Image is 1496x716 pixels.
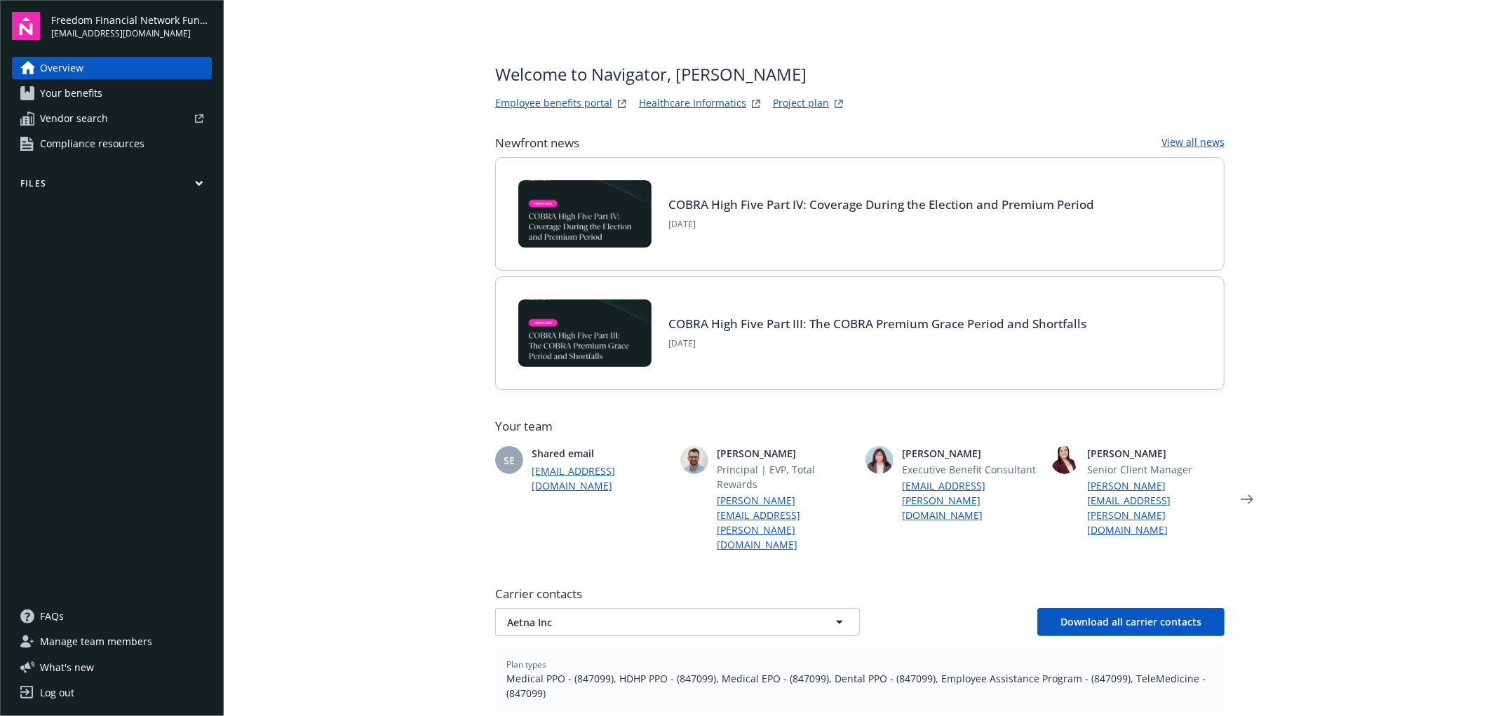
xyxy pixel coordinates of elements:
[40,133,144,155] span: Compliance resources
[40,57,83,79] span: Overview
[717,462,854,492] span: Principal | EVP, Total Rewards
[12,82,212,104] a: Your benefits
[1087,478,1225,537] a: [PERSON_NAME][EMAIL_ADDRESS][PERSON_NAME][DOMAIN_NAME]
[902,446,1039,461] span: [PERSON_NAME]
[1087,462,1225,477] span: Senior Client Manager
[40,82,102,104] span: Your benefits
[12,12,40,40] img: navigator-logo.svg
[717,493,854,552] a: [PERSON_NAME][EMAIL_ADDRESS][PERSON_NAME][DOMAIN_NAME]
[495,586,1225,602] span: Carrier contacts
[865,446,894,474] img: photo
[40,605,64,628] span: FAQs
[495,135,579,151] span: Newfront news
[40,682,74,704] div: Log out
[51,12,212,40] button: Freedom Financial Network Funding, LLC[EMAIL_ADDRESS][DOMAIN_NAME]
[1037,608,1225,636] button: Download all carrier contacts
[902,478,1039,522] a: [EMAIL_ADDRESS][PERSON_NAME][DOMAIN_NAME]
[495,62,847,87] span: Welcome to Navigator , [PERSON_NAME]
[12,177,212,195] button: Files
[668,196,1094,212] a: COBRA High Five Part IV: Coverage During the Election and Premium Period
[40,660,94,675] span: What ' s new
[532,464,669,493] a: [EMAIL_ADDRESS][DOMAIN_NAME]
[495,608,860,636] button: Aetna Inc
[506,658,1213,671] span: Plan types
[12,107,212,130] a: Vendor search
[12,57,212,79] a: Overview
[12,660,116,675] button: What's new
[12,133,212,155] a: Compliance resources
[902,462,1039,477] span: Executive Benefit Consultant
[1051,446,1079,474] img: photo
[495,95,612,112] a: Employee benefits portal
[495,418,1225,435] span: Your team
[830,95,847,112] a: projectPlanWebsite
[532,446,669,461] span: Shared email
[506,671,1213,701] span: Medical PPO - (847099), HDHP PPO - (847099), Medical EPO - (847099), Dental PPO - (847099), Emplo...
[668,337,1086,350] span: [DATE]
[1161,135,1225,151] a: View all news
[614,95,631,112] a: striveWebsite
[680,446,708,474] img: photo
[40,107,108,130] span: Vendor search
[1236,488,1258,511] a: Next
[639,95,746,112] a: Healthcare Informatics
[668,218,1094,231] span: [DATE]
[507,615,799,630] span: Aetna Inc
[51,13,212,27] span: Freedom Financial Network Funding, LLC
[518,180,652,248] img: BLOG-Card Image - Compliance - COBRA High Five Pt 4 - 09-04-25.jpg
[504,453,515,468] span: SE
[748,95,764,112] a: springbukWebsite
[51,27,212,40] span: [EMAIL_ADDRESS][DOMAIN_NAME]
[773,95,829,112] a: Project plan
[518,299,652,367] img: BLOG-Card Image - Compliance - COBRA High Five Pt 3 - 09-03-25.jpg
[668,316,1086,332] a: COBRA High Five Part III: The COBRA Premium Grace Period and Shortfalls
[1087,446,1225,461] span: [PERSON_NAME]
[12,605,212,628] a: FAQs
[1060,615,1201,628] span: Download all carrier contacts
[40,630,152,653] span: Manage team members
[717,446,854,461] span: [PERSON_NAME]
[12,630,212,653] a: Manage team members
